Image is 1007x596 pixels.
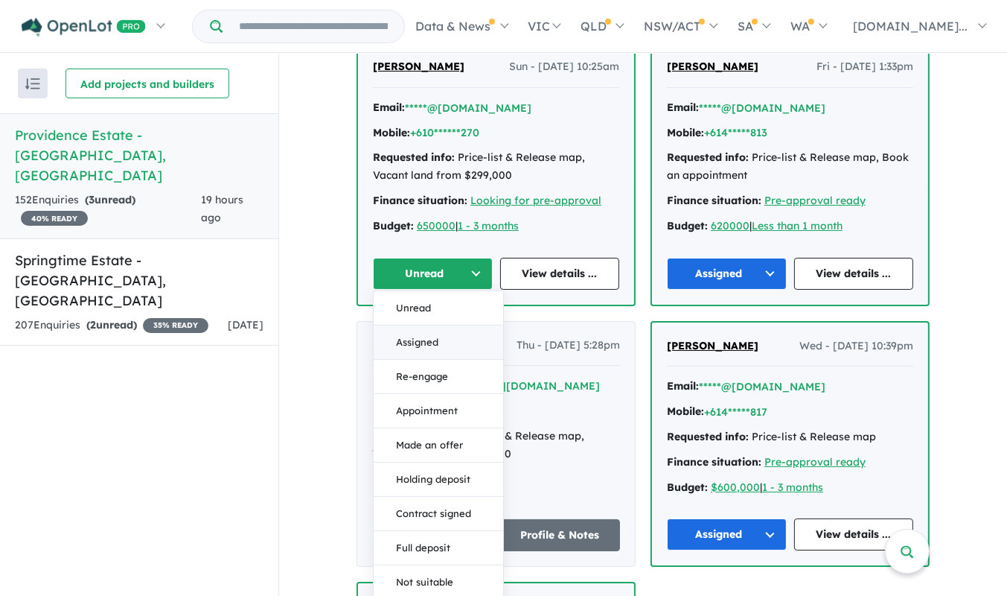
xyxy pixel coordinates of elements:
[372,337,464,355] a: [PERSON_NAME]
[373,58,464,76] a: [PERSON_NAME]
[374,394,503,428] button: Appointment
[89,193,95,206] span: 3
[21,211,88,226] span: 40 % READY
[374,497,503,531] button: Contract signed
[667,379,699,393] strong: Email:
[374,326,503,360] button: Assigned
[667,101,699,114] strong: Email:
[711,481,760,494] a: $600,000
[372,428,620,463] div: Price-list & Release map, Vacant land from $299,000
[667,218,913,235] div: |
[65,69,229,98] button: Add projects and builders
[667,455,761,469] strong: Finance situation:
[372,404,409,417] strong: Mobile:
[470,194,601,207] a: Looking for pre-approval
[372,378,404,392] strong: Email:
[764,194,866,207] a: Pre-approval ready
[853,19,968,34] span: [DOMAIN_NAME]...
[667,430,749,443] strong: Requested info:
[373,126,410,139] strong: Mobile:
[417,219,455,232] a: 650000
[90,318,96,332] span: 2
[373,149,619,185] div: Price-list & Release map, Vacant land from $299,000
[667,258,787,290] button: Assigned
[15,125,263,186] h5: Providence Estate - [GEOGRAPHIC_DATA] , [GEOGRAPHIC_DATA]
[373,150,455,164] strong: Requested info:
[85,193,135,206] strong: ( unread)
[500,519,621,551] a: Profile & Notes
[764,455,866,469] a: Pre-approval ready
[794,258,914,290] a: View details ...
[372,338,464,352] span: [PERSON_NAME]
[458,219,519,232] a: 1 - 3 months
[373,258,493,290] button: Unread
[667,481,708,494] strong: Budget:
[762,481,823,494] a: 1 - 3 months
[373,60,464,73] span: [PERSON_NAME]
[228,318,263,332] span: [DATE]
[15,191,201,227] div: 152 Enquir ies
[374,360,503,394] button: Re-engage
[667,126,704,139] strong: Mobile:
[711,219,749,232] a: 620000
[143,318,208,333] span: 35 % READY
[752,219,843,232] a: Less than 1 month
[667,479,913,497] div: |
[794,519,914,551] a: View details ...
[667,194,761,207] strong: Finance situation:
[373,194,467,207] strong: Finance situation:
[667,60,758,73] span: [PERSON_NAME]
[500,258,620,290] a: View details ...
[373,101,405,114] strong: Email:
[372,429,454,443] strong: Requested info:
[799,337,913,355] span: Wed - [DATE] 10:39pm
[374,531,503,565] button: Full deposit
[517,337,620,355] span: Thu - [DATE] 5:28pm
[667,58,758,76] a: [PERSON_NAME]
[667,405,704,418] strong: Mobile:
[667,149,913,185] div: Price-list & Release map, Book an appointment
[226,10,401,42] input: Try estate name, suburb, builder or developer
[509,58,619,76] span: Sun - [DATE] 10:25am
[372,519,493,551] button: Assigned
[667,339,758,352] span: [PERSON_NAME]
[816,58,913,76] span: Fri - [DATE] 1:33pm
[667,219,708,232] strong: Budget:
[374,463,503,497] button: Holding deposit
[374,291,503,326] button: Unread
[25,78,40,89] img: sort.svg
[667,337,758,355] a: [PERSON_NAME]
[374,428,503,463] button: Made an offer
[667,150,749,164] strong: Requested info:
[667,519,787,551] button: Assigned
[15,250,263,311] h5: Springtime Estate - [GEOGRAPHIC_DATA] , [GEOGRAPHIC_DATA]
[22,18,146,37] img: Openlot PRO Logo White
[201,193,243,224] span: 19 hours ago
[373,219,414,232] strong: Budget:
[15,317,208,335] div: 207 Enquir ies
[86,318,137,332] strong: ( unread)
[373,218,619,235] div: |
[667,428,913,446] div: Price-list & Release map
